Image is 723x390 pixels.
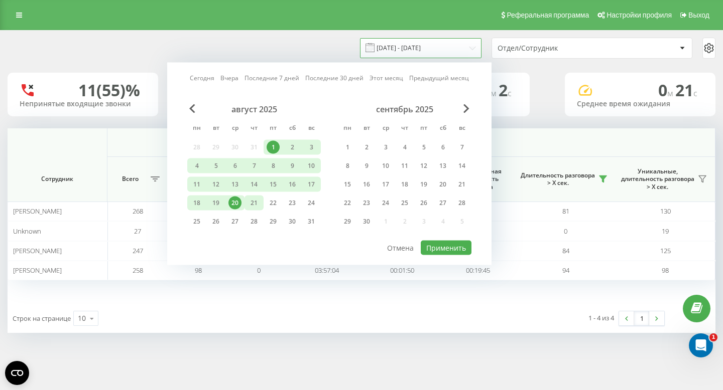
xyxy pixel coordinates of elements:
a: Последние 30 дней [305,73,364,83]
abbr: понедельник [189,121,204,136]
span: 21 [675,79,697,101]
div: ср 24 сент. 2025 г. [376,196,395,211]
div: 2 [360,141,373,154]
div: 11 [190,178,203,191]
div: 14 [455,159,468,172]
div: пт 12 сент. 2025 г. [414,158,433,173]
abbr: пятница [266,121,281,136]
button: Отмена [382,241,419,255]
span: 2 [499,79,512,101]
div: 3 [379,141,392,154]
span: c [693,88,697,99]
span: 84 [562,246,569,255]
abbr: воскресенье [454,121,469,136]
div: вс 31 авг. 2025 г. [302,214,321,229]
div: 20 [228,197,242,210]
div: чт 7 авг. 2025 г. [245,158,264,173]
div: чт 11 сент. 2025 г. [395,158,414,173]
div: ср 6 авг. 2025 г. [225,158,245,173]
div: сб 16 авг. 2025 г. [283,177,302,192]
span: [PERSON_NAME] [13,266,62,275]
div: 1 [341,141,354,154]
div: пт 5 сент. 2025 г. [414,140,433,155]
div: 26 [209,215,222,228]
div: 17 [379,178,392,191]
div: сб 30 авг. 2025 г. [283,214,302,229]
div: вс 7 сент. 2025 г. [452,140,471,155]
div: 10 [379,159,392,172]
span: 19 [662,227,669,236]
div: 11 (55)% [78,81,140,100]
div: вт 26 авг. 2025 г. [206,214,225,229]
div: сб 20 сент. 2025 г. [433,177,452,192]
span: 27 [134,227,141,236]
div: сб 9 авг. 2025 г. [283,158,302,173]
span: 0 [564,227,567,236]
div: пн 29 сент. 2025 г. [338,214,357,229]
abbr: четверг [247,121,262,136]
div: 28 [455,197,468,210]
div: 5 [209,159,222,172]
div: 10 [305,159,318,172]
div: сб 2 авг. 2025 г. [283,140,302,155]
div: Непринятые входящие звонки [20,100,146,108]
div: пт 26 сент. 2025 г. [414,196,433,211]
div: вт 30 сент. 2025 г. [357,214,376,229]
div: чт 28 авг. 2025 г. [245,214,264,229]
span: Реферальная программа [507,11,589,19]
span: 268 [133,207,143,216]
div: 13 [436,159,449,172]
span: 98 [195,266,202,275]
span: Все звонки [142,138,680,146]
abbr: суббота [285,121,300,136]
div: чт 25 сент. 2025 г. [395,196,414,211]
div: вт 5 авг. 2025 г. [206,158,225,173]
div: Среднее время ожидания [577,100,703,108]
div: Отдел/Сотрудник [498,44,618,53]
div: 21 [248,197,261,210]
div: 6 [436,141,449,154]
div: 26 [417,197,430,210]
div: 9 [286,159,299,172]
div: пн 25 авг. 2025 г. [187,214,206,229]
span: Длительность разговора > Х сек. [521,171,595,187]
div: вс 17 авг. 2025 г. [302,177,321,192]
span: 0 [658,79,675,101]
div: 6 [228,159,242,172]
div: сб 27 сент. 2025 г. [433,196,452,211]
div: 25 [190,215,203,228]
iframe: Intercom live chat [689,333,713,357]
div: 15 [341,178,354,191]
div: вс 14 сент. 2025 г. [452,158,471,173]
div: 4 [190,159,203,172]
div: 22 [341,197,354,210]
div: вт 23 сент. 2025 г. [357,196,376,211]
div: 9 [360,159,373,172]
div: 12 [417,159,430,172]
span: Выход [688,11,709,19]
div: чт 14 авг. 2025 г. [245,177,264,192]
div: вс 10 авг. 2025 г. [302,158,321,173]
span: 130 [660,207,671,216]
div: 16 [286,178,299,191]
div: вс 24 авг. 2025 г. [302,196,321,211]
span: 98 [662,266,669,275]
abbr: вторник [208,121,223,136]
div: 23 [360,197,373,210]
span: Unknown [13,227,41,236]
span: Previous Month [189,104,195,113]
div: 30 [286,215,299,228]
div: вт 12 авг. 2025 г. [206,177,225,192]
div: вс 21 сент. 2025 г. [452,177,471,192]
span: Всего [112,175,148,183]
div: 2 [286,141,299,154]
div: 28 [248,215,261,228]
div: 23 [286,197,299,210]
div: 24 [305,197,318,210]
div: 18 [190,197,203,210]
div: пн 1 сент. 2025 г. [338,140,357,155]
span: 81 [562,207,569,216]
div: август 2025 [187,104,321,114]
span: 258 [133,266,143,275]
div: 13 [228,178,242,191]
